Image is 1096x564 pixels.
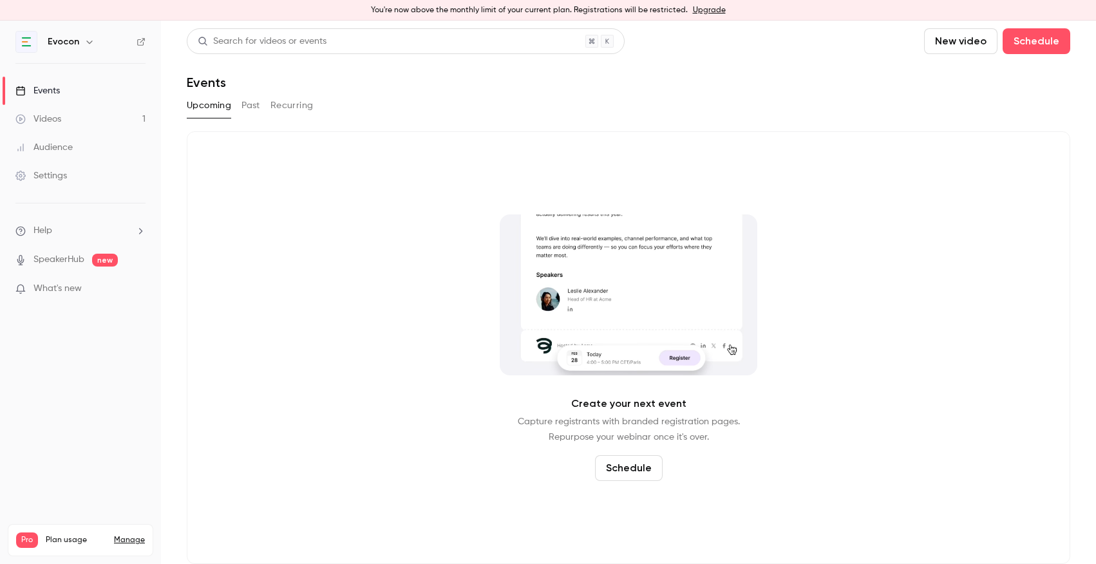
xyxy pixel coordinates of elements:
[241,95,260,116] button: Past
[187,95,231,116] button: Upcoming
[16,532,38,548] span: Pro
[15,169,67,182] div: Settings
[571,396,686,411] p: Create your next event
[595,455,663,481] button: Schedule
[15,84,60,97] div: Events
[270,95,314,116] button: Recurring
[693,5,726,15] a: Upgrade
[46,535,106,545] span: Plan usage
[1003,28,1070,54] button: Schedule
[15,224,146,238] li: help-dropdown-opener
[48,35,79,48] h6: Evocon
[187,75,226,90] h1: Events
[33,224,52,238] span: Help
[33,282,82,296] span: What's new
[15,113,61,126] div: Videos
[518,414,740,445] p: Capture registrants with branded registration pages. Repurpose your webinar once it's over.
[33,253,84,267] a: SpeakerHub
[15,141,73,154] div: Audience
[130,283,146,295] iframe: Noticeable Trigger
[198,35,326,48] div: Search for videos or events
[114,535,145,545] a: Manage
[924,28,997,54] button: New video
[92,254,118,267] span: new
[16,32,37,52] img: Evocon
